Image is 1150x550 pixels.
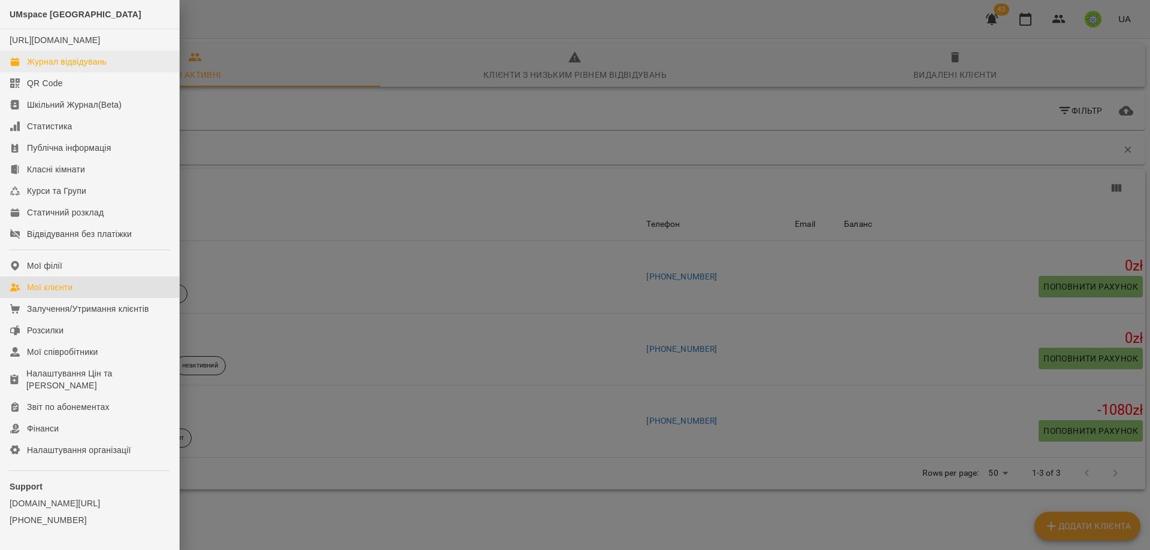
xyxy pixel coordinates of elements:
[27,324,63,336] div: Розсилки
[27,99,122,111] div: Шкільний Журнал(Beta)
[10,481,170,493] p: Support
[27,163,85,175] div: Класні кімнати
[27,206,104,218] div: Статичний розклад
[27,142,111,154] div: Публічна інформація
[27,281,72,293] div: Мої клієнти
[10,10,141,19] span: UMspace [GEOGRAPHIC_DATA]
[10,35,100,45] a: [URL][DOMAIN_NAME]
[27,346,98,358] div: Мої співробітники
[27,260,62,272] div: Мої філії
[10,497,170,509] a: [DOMAIN_NAME][URL]
[27,423,59,434] div: Фінанси
[27,228,132,240] div: Відвідування без платіжки
[27,401,110,413] div: Звіт по абонементах
[27,56,107,68] div: Журнал відвідувань
[27,185,86,197] div: Курси та Групи
[27,120,72,132] div: Статистика
[27,77,63,89] div: QR Code
[27,303,149,315] div: Залучення/Утримання клієнтів
[10,514,170,526] a: [PHONE_NUMBER]
[26,367,170,391] div: Налаштування Цін та [PERSON_NAME]
[27,444,131,456] div: Налаштування організації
